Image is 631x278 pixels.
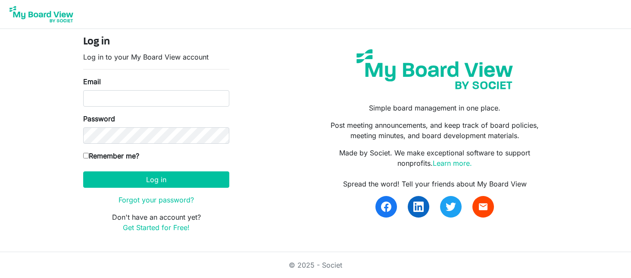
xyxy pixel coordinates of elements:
[433,159,472,167] a: Learn more.
[83,114,115,124] label: Password
[83,171,229,188] button: Log in
[83,153,89,158] input: Remember me?
[446,202,456,212] img: twitter.svg
[123,223,190,232] a: Get Started for Free!
[83,76,101,87] label: Email
[83,52,229,62] p: Log in to your My Board View account
[322,103,548,113] p: Simple board management in one place.
[413,202,424,212] img: linkedin.svg
[322,120,548,141] p: Post meeting announcements, and keep track of board policies, meeting minutes, and board developm...
[478,202,488,212] span: email
[381,202,391,212] img: facebook.svg
[289,261,342,269] a: © 2025 - Societ
[119,196,194,204] a: Forgot your password?
[7,3,76,25] img: My Board View Logo
[350,43,519,96] img: my-board-view-societ.svg
[83,212,229,233] p: Don't have an account yet?
[83,151,139,161] label: Remember me?
[322,179,548,189] div: Spread the word! Tell your friends about My Board View
[322,148,548,168] p: Made by Societ. We make exceptional software to support nonprofits.
[472,196,494,218] a: email
[83,36,229,48] h4: Log in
